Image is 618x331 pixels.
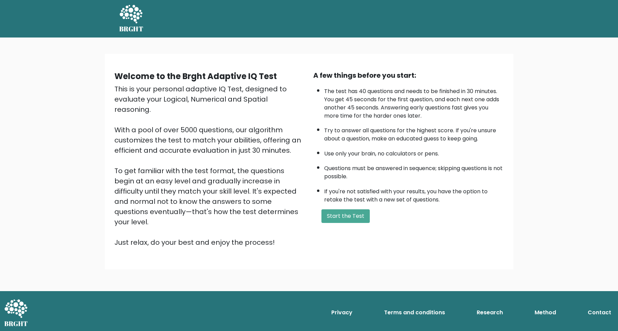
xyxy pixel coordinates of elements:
[114,71,277,82] b: Welcome to the Brght Adaptive IQ Test
[114,84,305,247] div: This is your personal adaptive IQ Test, designed to evaluate your Logical, Numerical and Spatial ...
[474,306,506,319] a: Research
[324,123,504,143] li: Try to answer all questions for the highest score. If you're unsure about a question, make an edu...
[119,3,144,35] a: BRGHT
[532,306,559,319] a: Method
[585,306,614,319] a: Contact
[324,84,504,120] li: The test has 40 questions and needs to be finished in 30 minutes. You get 45 seconds for the firs...
[313,70,504,80] div: A few things before you start:
[324,184,504,204] li: If you're not satisfied with your results, you have the option to retake the test with a new set ...
[119,25,144,33] h5: BRGHT
[324,161,504,181] li: Questions must be answered in sequence; skipping questions is not possible.
[321,209,370,223] button: Start the Test
[329,306,355,319] a: Privacy
[381,306,448,319] a: Terms and conditions
[324,146,504,158] li: Use only your brain, no calculators or pens.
